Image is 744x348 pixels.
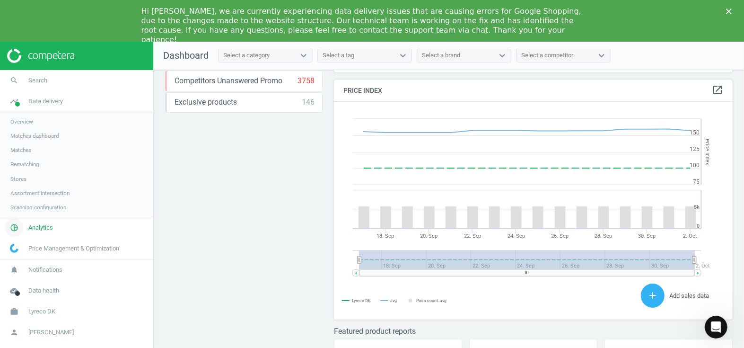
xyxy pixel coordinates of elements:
a: open_in_new [712,84,723,97]
span: Add sales data [669,292,709,299]
i: cloud_done [5,282,23,300]
i: work [5,303,23,321]
button: add [641,284,665,308]
span: Search [28,76,47,85]
tspan: 28. Sep [595,233,612,239]
tspan: Price Index [705,139,711,165]
span: Stores [10,175,26,183]
i: person [5,323,23,341]
span: Exclusive products [175,97,237,107]
div: Close [726,9,735,14]
div: Select a competitor [521,52,573,60]
text: 0 [697,223,700,229]
i: search [5,71,23,89]
span: Price Management & Optimization [28,244,119,253]
tspan: 2. Oct [696,263,710,269]
tspan: Lyreco DK [352,299,371,303]
tspan: 18. Sep [377,233,394,239]
span: Data delivery [28,97,63,106]
tspan: 22. Sep [464,233,481,239]
text: 75 [693,178,700,185]
span: [PERSON_NAME] [28,328,74,337]
span: Data health [28,286,59,295]
i: add [647,290,658,301]
tspan: 30. Sep [638,233,656,239]
span: Scanning configuration [10,204,66,211]
div: Select a brand [422,52,460,60]
text: 5k [694,204,700,210]
i: pie_chart_outlined [5,219,23,237]
span: Dashboard [163,50,209,61]
span: Competitors Unanswered Promo [175,76,282,86]
span: Matches dashboard [10,132,59,140]
tspan: 24. Sep [508,233,525,239]
text: 125 [690,146,700,152]
span: Rematching [10,161,39,168]
h3: Featured product reports [334,327,733,336]
text: 100 [690,162,700,169]
span: Assortment intersection [10,189,70,197]
h4: Price Index [334,80,733,102]
tspan: 2. Oct [683,233,698,239]
span: Notifications [28,266,62,274]
span: Lyreco DK [28,307,55,316]
iframe: Intercom live chat [705,316,727,339]
span: Analytics [28,223,53,232]
span: Matches [10,146,31,154]
img: wGWNvw8QSZomAAAAABJRU5ErkJggg== [10,244,18,253]
tspan: 20. Sep [420,233,438,239]
text: 150 [690,129,700,136]
div: 3758 [298,76,315,86]
i: timeline [5,92,23,110]
tspan: avg [391,298,397,303]
span: Overview [10,118,33,125]
tspan: Pairs count: avg [417,298,447,303]
tspan: 26. Sep [551,233,569,239]
i: notifications [5,261,23,279]
div: Select a category [223,52,270,60]
img: ajHJNr6hYgQAAAAASUVORK5CYII= [7,49,74,63]
div: Hi [PERSON_NAME], we are currently experiencing data delivery issues that are causing errors for ... [141,7,588,45]
div: Select a tag [323,52,354,60]
div: 146 [302,97,315,107]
